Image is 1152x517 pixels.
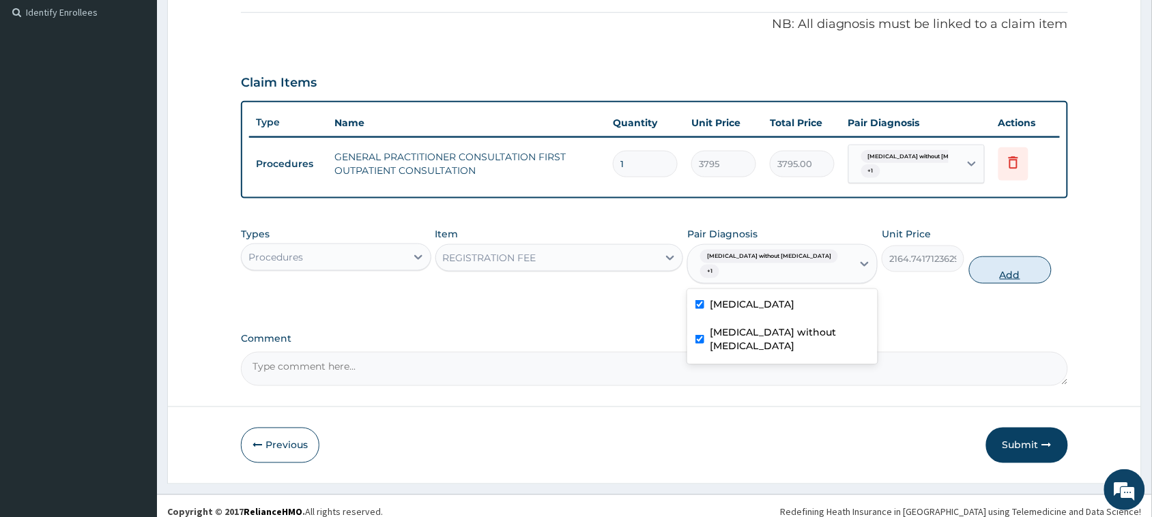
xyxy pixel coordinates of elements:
[882,227,931,241] label: Unit Price
[7,372,260,420] textarea: Type your message and hit 'Enter'
[710,325,869,353] label: [MEDICAL_DATA] without [MEDICAL_DATA]
[241,76,317,91] h3: Claim Items
[992,109,1060,136] th: Actions
[443,251,536,265] div: REGISTRATION FEE
[328,109,606,136] th: Name
[241,428,319,463] button: Previous
[241,228,270,240] label: Types
[861,150,999,164] span: [MEDICAL_DATA] without [MEDICAL_DATA]
[328,143,606,184] td: GENERAL PRACTITIONER CONSULTATION FIRST OUTPATIENT CONSULTATION
[700,250,838,263] span: [MEDICAL_DATA] without [MEDICAL_DATA]
[710,297,794,311] label: [MEDICAL_DATA]
[71,76,229,94] div: Chat with us now
[224,7,257,40] div: Minimize live chat window
[841,109,992,136] th: Pair Diagnosis
[435,227,459,241] label: Item
[685,109,763,136] th: Unit Price
[861,164,880,178] span: + 1
[249,151,328,177] td: Procedures
[79,172,188,310] span: We're online!
[249,110,328,135] th: Type
[687,227,758,241] label: Pair Diagnosis
[763,109,841,136] th: Total Price
[25,68,55,102] img: d_794563401_company_1708531726252_794563401
[969,256,1052,284] button: Add
[248,250,303,264] div: Procedures
[986,428,1068,463] button: Submit
[606,109,685,136] th: Quantity
[700,265,719,278] span: + 1
[241,16,1068,33] p: NB: All diagnosis must be linked to a claim item
[241,333,1068,344] label: Comment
